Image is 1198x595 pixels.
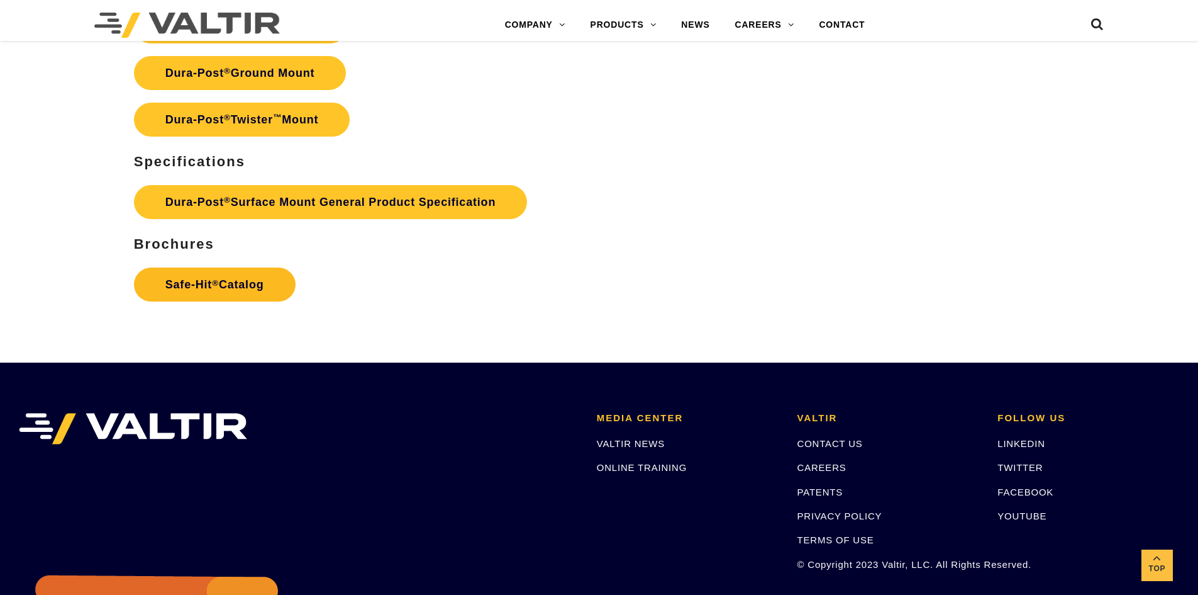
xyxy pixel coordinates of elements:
[224,113,231,122] sup: ®
[997,511,1046,521] a: YOUTUBE
[94,13,280,38] img: Valtir
[273,113,282,122] sup: ™
[578,13,669,38] a: PRODUCTS
[134,56,347,90] a: Dura-Post®Ground Mount
[19,413,247,445] img: VALTIR
[806,13,877,38] a: CONTACT
[597,438,665,449] a: VALTIR NEWS
[224,66,231,76] sup: ®
[997,438,1045,449] a: LINKEDIN
[797,438,863,449] a: CONTACT US
[597,413,779,424] h2: MEDIA CENTER
[997,487,1053,497] a: FACEBOOK
[723,13,807,38] a: CAREERS
[997,462,1043,473] a: TWITTER
[1141,550,1173,581] a: Top
[668,13,722,38] a: NEWS
[797,462,846,473] a: CAREERS
[492,13,578,38] a: COMPANY
[134,103,350,137] a: Dura-Post®Twister™Mount
[797,487,843,497] a: PATENTS
[224,195,231,205] sup: ®
[797,535,874,545] a: TERMS OF USE
[134,268,296,302] a: Safe-Hit®Catalog
[797,413,979,424] h2: VALTIR
[997,413,1179,424] h2: FOLLOW US
[134,236,214,252] strong: Brochures
[1141,562,1173,577] span: Top
[134,154,245,169] strong: Specifications
[212,278,219,288] sup: ®
[134,185,527,219] a: Dura-Post®Surface Mount General Product Specification
[797,511,882,521] a: PRIVACY POLICY
[597,462,687,473] a: ONLINE TRAINING
[797,557,979,572] p: © Copyright 2023 Valtir, LLC. All Rights Reserved.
